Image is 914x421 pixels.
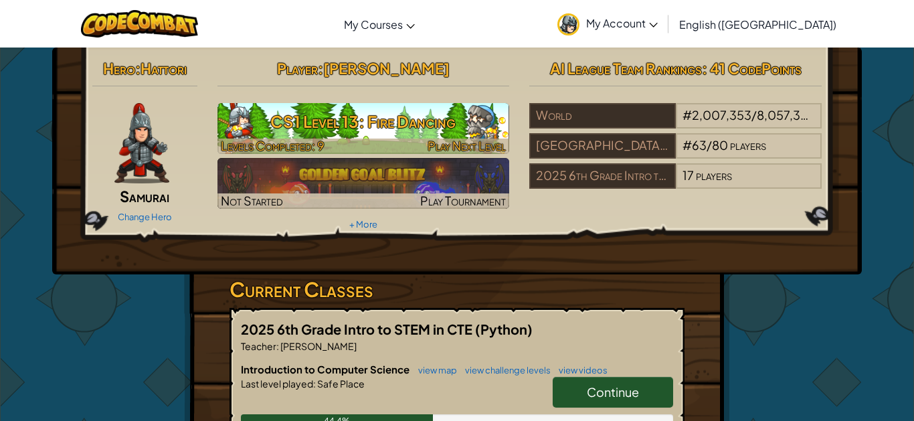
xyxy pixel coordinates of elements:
[692,107,751,122] span: 2,007,353
[81,10,198,37] img: CodeCombat logo
[217,103,510,154] a: Play Next Level
[529,103,675,129] div: World
[412,365,457,375] a: view map
[221,138,325,153] span: Levels Completed: 9
[679,17,836,31] span: English ([GEOGRAPHIC_DATA])
[529,176,822,191] a: 2025 6th Grade Intro to STEM in CTE17players
[682,167,694,183] span: 17
[529,146,822,161] a: [GEOGRAPHIC_DATA] 54 4#63/80players
[318,59,323,78] span: :
[692,137,707,153] span: 63
[475,321,533,337] span: (Python)
[550,59,702,78] span: AI League Team Rankings
[702,59,802,78] span: : 41 CodePoints
[751,107,757,122] span: /
[217,103,510,154] img: CS1 Level 13: Fire Dancing
[557,13,579,35] img: avatar
[349,219,377,230] a: + More
[313,377,316,390] span: :
[221,193,283,208] span: Not Started
[529,133,675,159] div: [GEOGRAPHIC_DATA] 54 4
[420,193,506,208] span: Play Tournament
[337,6,422,42] a: My Courses
[757,107,815,122] span: 8,057,386
[120,187,169,205] span: Samurai
[241,321,475,337] span: 2025 6th Grade Intro to STEM in CTE
[587,384,639,400] span: Continue
[316,377,365,390] span: Safe Place
[241,340,276,352] span: Teacher
[323,59,450,78] span: [PERSON_NAME]
[552,365,608,375] a: view videos
[730,137,766,153] span: players
[217,158,510,209] img: Golden Goal
[529,116,822,131] a: World#2,007,353/8,057,386players
[279,340,357,352] span: [PERSON_NAME]
[114,103,169,183] img: samurai.pose.png
[135,59,141,78] span: :
[344,17,403,31] span: My Courses
[217,158,510,209] a: Not StartedPlay Tournament
[428,138,506,153] span: Play Next Level
[230,274,684,305] h3: Current Classes
[241,363,412,375] span: Introduction to Computer Science
[217,106,510,137] h3: CS1 Level 13: Fire Dancing
[103,59,135,78] span: Hero
[682,137,692,153] span: #
[586,16,658,30] span: My Account
[696,167,732,183] span: players
[672,6,843,42] a: English ([GEOGRAPHIC_DATA])
[241,377,313,390] span: Last level played
[458,365,551,375] a: view challenge levels
[682,107,692,122] span: #
[529,163,675,189] div: 2025 6th Grade Intro to STEM in CTE
[141,59,187,78] span: Hattori
[551,3,664,45] a: My Account
[118,212,172,222] a: Change Hero
[707,137,712,153] span: /
[712,137,728,153] span: 80
[817,107,853,122] span: players
[276,340,279,352] span: :
[277,59,318,78] span: Player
